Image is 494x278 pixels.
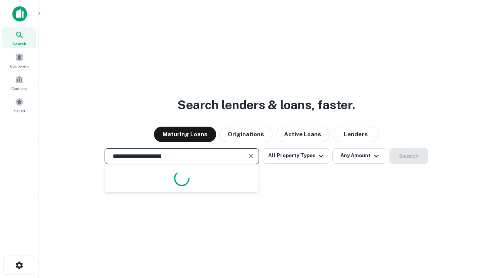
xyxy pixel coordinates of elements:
[12,41,26,47] span: Search
[12,85,27,92] span: Contacts
[14,108,25,114] span: Saved
[333,127,379,142] button: Lenders
[2,27,36,48] a: Search
[12,6,27,22] img: capitalize-icon.png
[2,95,36,115] a: Saved
[245,151,256,161] button: Clear
[178,96,355,114] h3: Search lenders & loans, faster.
[219,127,272,142] button: Originations
[455,216,494,253] iframe: Chat Widget
[332,148,386,164] button: Any Amount
[276,127,330,142] button: Active Loans
[2,50,36,71] a: Borrowers
[154,127,216,142] button: Maturing Loans
[2,72,36,93] a: Contacts
[10,63,29,69] span: Borrowers
[262,148,329,164] button: All Property Types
